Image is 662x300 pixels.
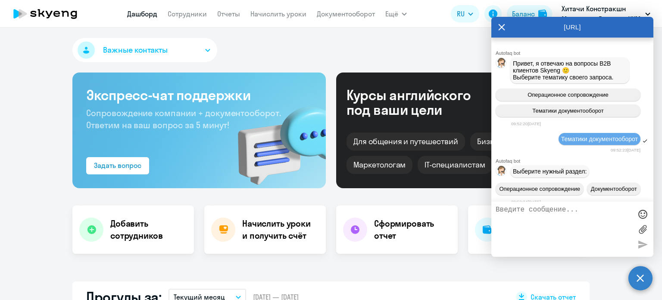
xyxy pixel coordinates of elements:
[347,133,465,151] div: Для общения и путешествий
[496,51,653,56] div: Autofaq bot
[168,9,207,18] a: Сотрудники
[496,158,653,164] div: Autofaq bot
[217,9,240,18] a: Отчеты
[636,223,649,236] label: Лимит 10 файлов
[496,58,507,70] img: bot avatar
[591,186,637,192] span: Документооборот
[225,91,326,188] img: bg-img
[451,5,479,22] button: RU
[385,9,398,19] span: Ещё
[470,133,573,151] div: Бизнес и командировки
[557,3,655,24] button: Хитачи Констракшн Машинери Евразия, ХКМ ЕВРАЗИЯ, ООО
[374,218,451,242] h4: Сформировать отчет
[561,136,638,142] span: Тематики документооборот
[347,88,494,117] div: Курсы английского под ваши цели
[94,160,141,171] div: Задать вопрос
[242,218,317,242] h4: Начислить уроки и получить счёт
[611,148,640,152] time: 09:52:23[DATE]
[418,156,492,174] div: IT-специалистам
[110,218,187,242] h4: Добавить сотрудников
[103,44,168,56] span: Важные контакты
[86,86,312,104] h3: Экспресс-чат поддержки
[72,38,217,62] button: Важные контакты
[496,166,507,178] img: bot avatar
[347,156,412,174] div: Маркетологам
[385,5,407,22] button: Ещё
[538,9,547,18] img: balance
[496,183,584,195] button: Операционное сопровождение
[496,104,640,117] button: Тематики документооборот
[528,92,609,98] span: Операционное сопровождение
[457,9,465,19] span: RU
[513,60,614,81] span: Привет, я отвечаю на вопросы B2B клиентов Skyeng 🙂 Выберите тематику своего запроса.
[86,107,281,130] span: Сопровождение компании + документооборот. Ответим на ваш вопрос за 5 минут!
[127,9,157,18] a: Дашборд
[512,9,535,19] div: Баланс
[499,186,580,192] span: Операционное сопровождение
[317,9,375,18] a: Документооборот
[86,157,149,174] button: Задать вопрос
[532,107,604,114] span: Тематики документооборот
[250,9,306,18] a: Начислить уроки
[507,5,552,22] button: Балансbalance
[562,3,642,24] p: Хитачи Констракшн Машинери Евразия, ХКМ ЕВРАЗИЯ, ООО
[511,199,541,204] time: 09:52:24[DATE]
[587,183,640,195] button: Документооборот
[496,88,640,101] button: Операционное сопровождение
[511,121,541,126] time: 09:52:20[DATE]
[513,168,587,175] span: Выберите нужный раздел:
